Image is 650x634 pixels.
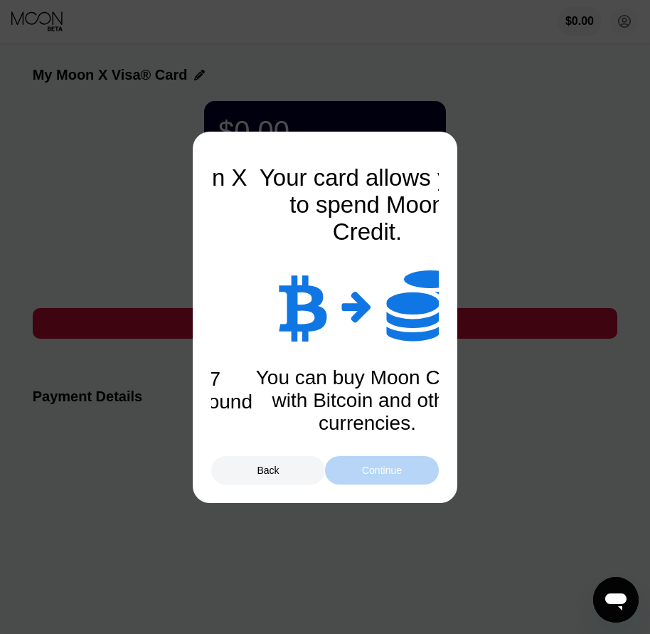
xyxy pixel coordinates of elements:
div: You can buy Moon Credit with Bitcoin and other currencies. [253,366,481,435]
div: Continue [325,456,439,485]
div: Your card allows you to spend Moon Credit. [253,164,481,245]
div:  [277,270,327,342]
div:  [341,288,372,324]
div: Back [257,465,279,476]
div: Continue [362,465,402,476]
iframe: Button to launch messaging window [593,577,639,623]
div: Back [211,456,325,485]
div:  [386,267,457,345]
